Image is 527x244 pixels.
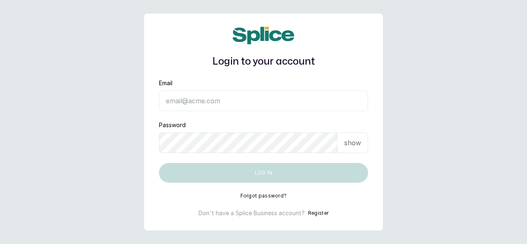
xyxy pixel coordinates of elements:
h1: Login to your account [159,54,368,69]
p: Don't have a Splice Business account? [198,209,305,217]
button: Forgot password? [240,193,287,199]
input: email@acme.com [159,91,368,111]
p: show [344,138,361,148]
button: Register [308,209,329,217]
button: Log in [159,163,368,183]
label: Password [159,121,186,129]
label: Email [159,79,173,87]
